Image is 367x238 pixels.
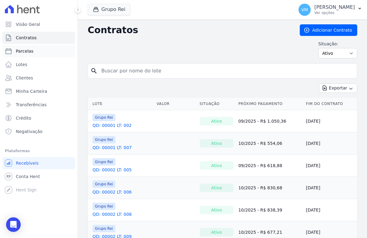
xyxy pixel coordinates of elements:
a: QD: 00002 LT: 006 [93,189,132,195]
span: Grupo Rei [93,158,115,166]
span: Conta Hent [16,173,40,180]
a: QD: 00001 LT: 002 [93,122,132,128]
a: Transferências [2,99,75,111]
td: [DATE] [303,132,357,155]
span: Visão Geral [16,21,40,27]
a: QD: 00002 LT: 005 [93,167,132,173]
div: Plataformas [5,147,73,155]
a: Adicionar Contrato [300,24,357,36]
a: QD: 00002 LT: 008 [93,211,132,217]
a: Conta Hent [2,170,75,183]
a: 10/2025 - R$ 838,39 [238,208,282,212]
a: Lotes [2,58,75,71]
div: Ativo [200,139,233,148]
span: Grupo Rei [93,180,115,188]
span: Grupo Rei [93,136,115,143]
th: Valor [154,98,197,110]
p: [PERSON_NAME] [314,4,355,10]
td: [DATE] [303,155,357,177]
span: Grupo Rei [93,114,115,121]
div: Open Intercom Messenger [6,217,21,232]
a: 09/2025 - R$ 618,88 [238,163,282,168]
div: Ativo [200,206,233,214]
a: Minha Carteira [2,85,75,97]
a: 10/2025 - R$ 554,06 [238,141,282,146]
input: Buscar por nome do lote [98,65,355,77]
th: Lote [88,98,154,110]
a: Recebíveis [2,157,75,169]
span: Grupo Rei [93,203,115,210]
div: Ativo [200,117,233,125]
td: [DATE] [303,177,357,199]
span: VM [301,8,308,12]
span: Negativação [16,128,43,135]
button: Exportar [319,83,357,93]
th: Próximo Pagamento [236,98,303,110]
a: Parcelas [2,45,75,57]
a: QD: 00001 LT: 007 [93,145,132,151]
div: Ativo [200,184,233,192]
div: Ativo [200,228,233,236]
span: Clientes [16,75,33,81]
td: [DATE] [303,199,357,221]
a: 10/2025 - R$ 830,68 [238,185,282,190]
a: 09/2025 - R$ 1.050,36 [238,119,286,124]
span: Minha Carteira [16,88,47,94]
label: Situação: [318,41,357,47]
span: Contratos [16,35,37,41]
a: 10/2025 - R$ 677,21 [238,230,282,235]
a: Negativação [2,125,75,138]
h2: Contratos [88,25,290,36]
a: Contratos [2,32,75,44]
a: Visão Geral [2,18,75,30]
th: Fim do Contrato [303,98,357,110]
td: [DATE] [303,110,357,132]
i: search [90,67,98,75]
span: Grupo Rei [93,225,115,232]
button: VM [PERSON_NAME] Ver opções [294,1,367,18]
button: Grupo Rei [88,4,131,15]
a: Clientes [2,72,75,84]
span: Lotes [16,61,27,68]
div: Ativo [200,161,233,170]
a: Crédito [2,112,75,124]
span: Recebíveis [16,160,39,166]
span: Crédito [16,115,31,121]
th: Situação [197,98,236,110]
span: Transferências [16,102,47,108]
p: Ver opções [314,10,355,15]
span: Parcelas [16,48,33,54]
